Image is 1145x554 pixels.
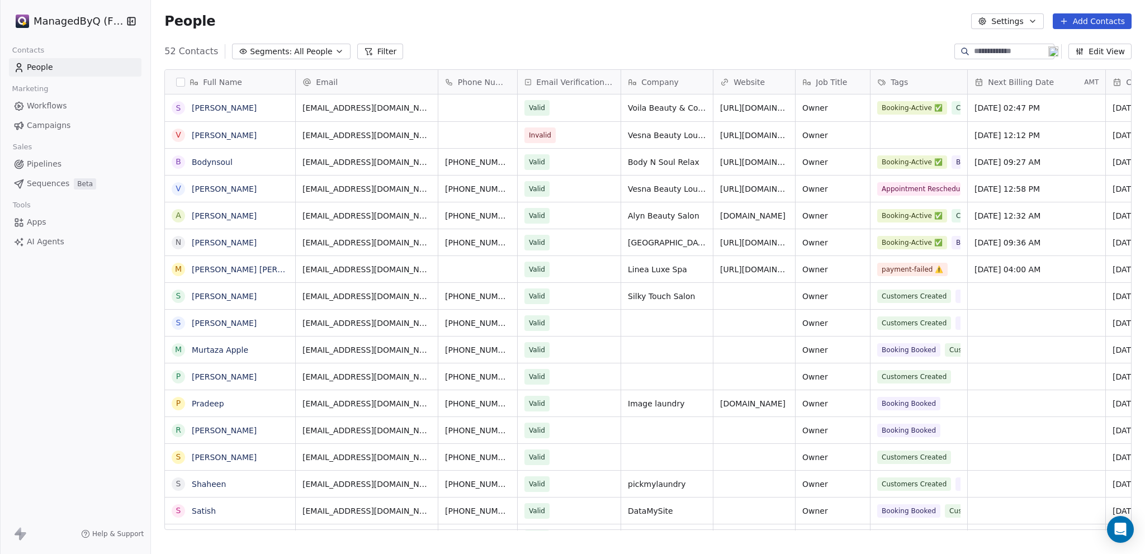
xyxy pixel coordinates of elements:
[713,70,795,94] div: Website
[529,264,545,275] span: Valid
[294,46,332,58] span: All People
[877,182,961,196] span: Appointment Rescheduled
[175,263,182,275] div: M
[956,316,1019,330] span: Booking Booked
[529,398,545,409] span: Valid
[445,452,510,463] span: [PHONE_NUMBER]
[8,197,35,214] span: Tools
[445,183,510,195] span: [PHONE_NUMBER]
[974,183,1099,195] span: [DATE] 12:58 PM
[192,426,257,435] a: [PERSON_NAME]
[192,319,257,328] a: [PERSON_NAME]
[445,371,510,382] span: [PHONE_NUMBER]
[628,505,706,517] span: DataMySite
[302,318,431,329] span: [EMAIL_ADDRESS][DOMAIN_NAME]
[192,103,257,112] a: [PERSON_NAME]
[968,70,1105,94] div: Next Billing DateAMT
[816,77,847,88] span: Job Title
[302,157,431,168] span: [EMAIL_ADDRESS][DOMAIN_NAME]
[445,157,510,168] span: [PHONE_NUMBER]
[877,424,940,437] span: Booking Booked
[176,317,181,329] div: S
[802,237,863,248] span: Owner
[27,178,69,190] span: Sequences
[302,237,431,248] span: [EMAIL_ADDRESS][DOMAIN_NAME]
[176,210,181,221] div: A
[720,184,807,193] a: [URL][DOMAIN_NAME]
[192,131,257,140] a: [PERSON_NAME]
[27,120,70,131] span: Campaigns
[445,398,510,409] span: [PHONE_NUMBER]
[628,183,706,195] span: Vesna Beauty Lounge
[529,371,545,382] span: Valid
[877,209,947,222] span: Booking-Active ✅
[165,70,295,94] div: Full Name
[192,372,257,381] a: [PERSON_NAME]
[9,213,141,231] a: Apps
[877,155,947,169] span: Booking-Active ✅
[176,236,181,248] div: N
[445,344,510,356] span: [PHONE_NUMBER]
[529,210,545,221] span: Valid
[628,398,706,409] span: Image laundry
[802,505,863,517] span: Owner
[192,238,257,247] a: [PERSON_NAME]
[802,371,863,382] span: Owner
[877,316,951,330] span: Customers Created
[628,264,706,275] span: Linea Luxe Spa
[529,183,545,195] span: Valid
[529,291,545,302] span: Valid
[9,97,141,115] a: Workflows
[176,156,181,168] div: B
[802,425,863,436] span: Owner
[445,210,510,221] span: [PHONE_NUMBER]
[302,425,431,436] span: [EMAIL_ADDRESS][DOMAIN_NAME]
[192,453,257,462] a: [PERSON_NAME]
[796,70,870,94] div: Job Title
[74,178,96,190] span: Beta
[974,130,1099,141] span: [DATE] 12:12 PM
[720,103,807,112] a: [URL][DOMAIN_NAME]
[720,131,807,140] a: [URL][DOMAIN_NAME]
[192,506,216,515] a: Satish
[628,291,706,302] span: Silky Touch Salon
[458,77,510,88] span: Phone Number
[192,184,257,193] a: [PERSON_NAME]
[296,70,438,94] div: Email
[536,77,614,88] span: Email Verification Status
[802,130,863,141] span: Owner
[27,216,46,228] span: Apps
[176,102,181,114] div: S
[974,264,1099,275] span: [DATE] 04:00 AM
[802,398,863,409] span: Owner
[192,345,248,354] a: Murtaza Apple
[518,70,621,94] div: Email Verification Status
[302,371,431,382] span: [EMAIL_ADDRESS][DOMAIN_NAME]
[164,45,218,58] span: 52 Contacts
[628,237,706,248] span: [GEOGRAPHIC_DATA]
[176,424,181,436] div: R
[165,94,296,531] div: grid
[302,452,431,463] span: [EMAIL_ADDRESS][DOMAIN_NAME]
[1107,516,1134,543] div: Open Intercom Messenger
[529,318,545,329] span: Valid
[302,264,431,275] span: [EMAIL_ADDRESS][DOMAIN_NAME]
[529,130,551,141] span: Invalid
[302,291,431,302] span: [EMAIL_ADDRESS][DOMAIN_NAME]
[952,209,993,222] span: Customer
[877,397,940,410] span: Booking Booked
[877,451,951,464] span: Customers Created
[176,505,181,517] div: S
[176,290,181,302] div: S
[945,504,1019,518] span: Customers Created
[628,479,706,490] span: pickmylaundry
[176,371,181,382] div: P
[529,102,545,113] span: Valid
[203,77,242,88] span: Full Name
[9,155,141,173] a: Pipelines
[302,130,431,141] span: [EMAIL_ADDRESS][DOMAIN_NAME]
[802,452,863,463] span: Owner
[9,174,141,193] a: SequencesBeta
[302,183,431,195] span: [EMAIL_ADDRESS][DOMAIN_NAME]
[529,505,545,517] span: Valid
